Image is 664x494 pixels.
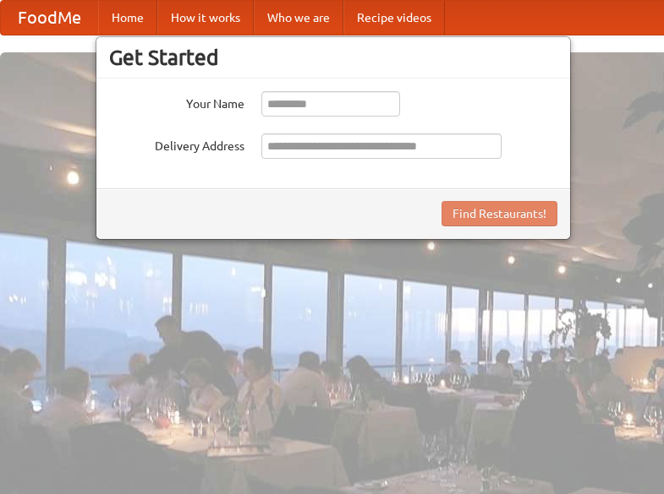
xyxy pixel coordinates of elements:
[98,1,157,35] a: Home
[109,133,244,155] label: Delivery Address
[343,1,445,35] a: Recipe videos
[442,201,557,226] button: Find Restaurants!
[109,45,557,70] h3: Get Started
[254,1,343,35] a: Who we are
[1,1,98,35] a: FoodMe
[109,91,244,112] label: Your Name
[157,1,254,35] a: How it works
